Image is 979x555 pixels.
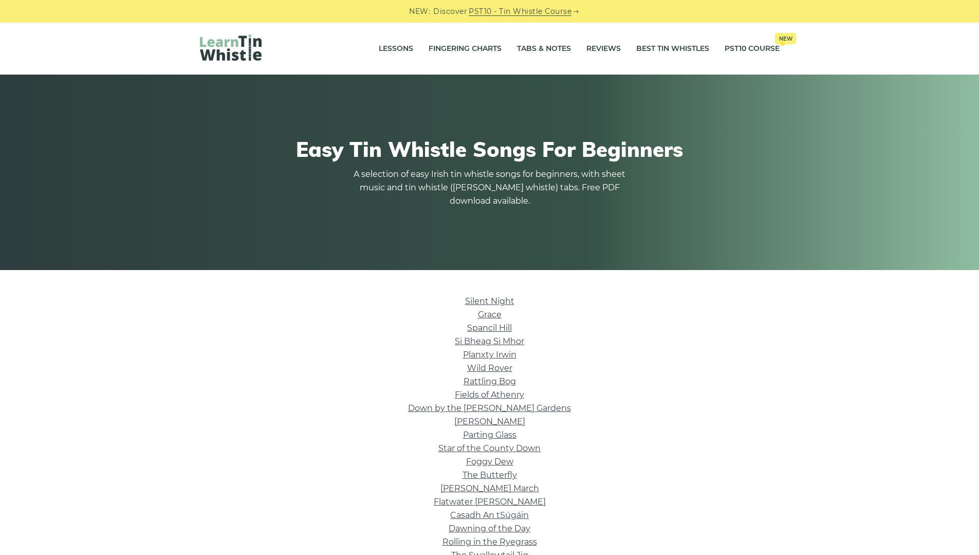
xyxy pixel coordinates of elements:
[379,36,413,62] a: Lessons
[465,296,514,306] a: Silent Night
[442,537,537,547] a: Rolling in the Ryegrass
[429,36,502,62] a: Fingering Charts
[467,323,512,333] a: Spancil Hill
[449,524,530,533] a: Dawning of the Day
[636,36,709,62] a: Best Tin Whistles
[455,336,524,346] a: Si­ Bheag Si­ Mhor
[725,36,780,62] a: PST10 CourseNew
[467,363,512,373] a: Wild Rover
[455,390,524,400] a: Fields of Athenry
[450,510,529,520] a: Casadh An tSúgáin
[517,36,571,62] a: Tabs & Notes
[464,377,516,386] a: Rattling Bog
[408,403,571,413] a: Down by the [PERSON_NAME] Gardens
[775,33,796,44] span: New
[463,350,516,360] a: Planxty Irwin
[463,470,517,480] a: The Butterfly
[200,137,780,162] h1: Easy Tin Whistle Songs For Beginners
[440,484,539,493] a: [PERSON_NAME] March
[351,168,629,208] p: A selection of easy Irish tin whistle songs for beginners, with sheet music and tin whistle ([PER...
[466,457,513,467] a: Foggy Dew
[434,497,546,507] a: Flatwater [PERSON_NAME]
[200,34,262,61] img: LearnTinWhistle.com
[438,443,541,453] a: Star of the County Down
[586,36,621,62] a: Reviews
[454,417,525,426] a: [PERSON_NAME]
[478,310,502,319] a: Grace
[463,430,516,440] a: Parting Glass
